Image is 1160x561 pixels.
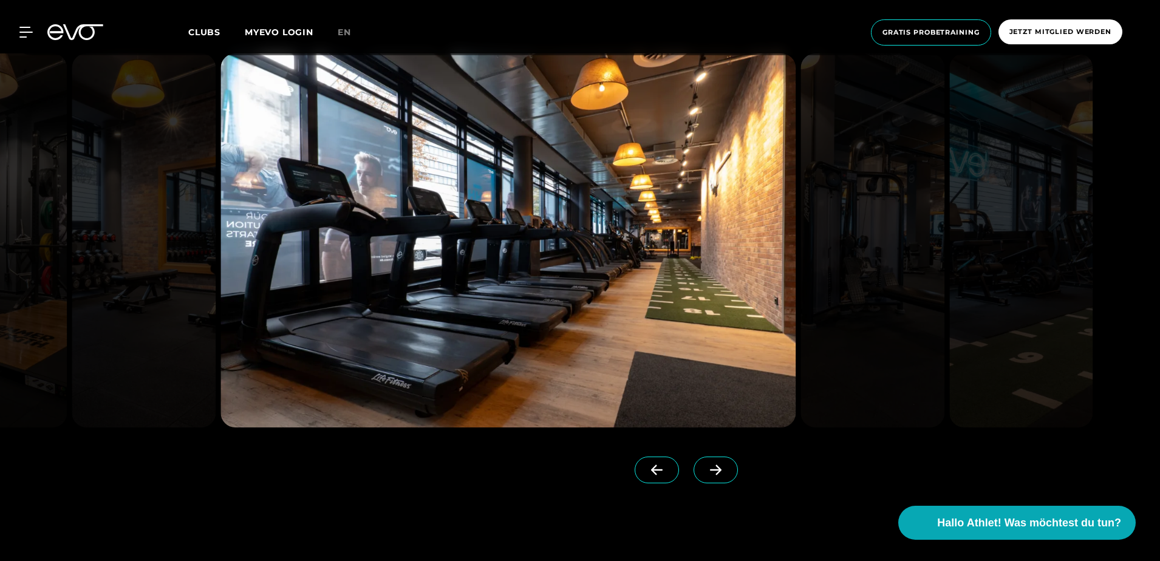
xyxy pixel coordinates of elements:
[338,27,351,38] span: en
[188,27,220,38] span: Clubs
[245,27,313,38] a: MYEVO LOGIN
[898,506,1136,540] button: Hallo Athlet! Was möchtest du tun?
[800,53,944,427] img: evofitness
[220,53,796,427] img: evofitness
[867,19,995,46] a: Gratis Probetraining
[188,26,245,38] a: Clubs
[937,515,1121,531] span: Hallo Athlet! Was möchtest du tun?
[1009,27,1111,37] span: Jetzt Mitglied werden
[995,19,1126,46] a: Jetzt Mitglied werden
[338,25,366,39] a: en
[882,27,980,38] span: Gratis Probetraining
[72,53,216,427] img: evofitness
[949,53,1093,427] img: evofitness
